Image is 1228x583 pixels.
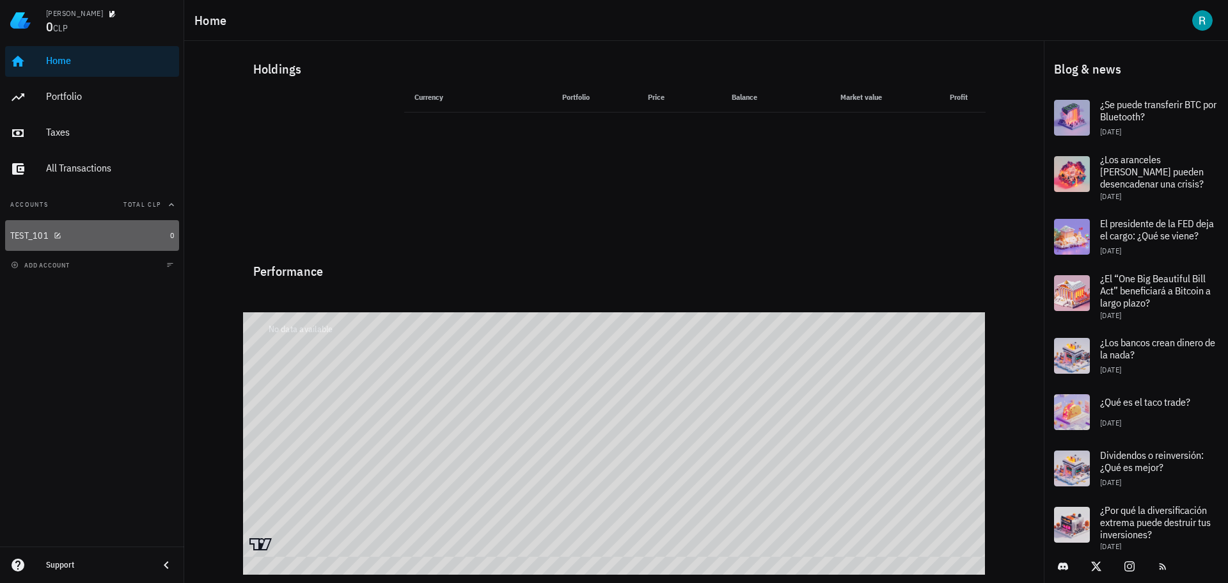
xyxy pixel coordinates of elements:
[950,92,975,102] span: Profit
[1100,336,1215,361] span: ¿Los bancos crean dinero de la nada?
[1044,90,1228,146] a: ¿Se puede transferir BTC por Bluetooth? [DATE]
[1100,477,1121,487] span: [DATE]
[1044,384,1228,440] a: ¿Qué es el taco trade? [DATE]
[1044,265,1228,328] a: ¿El “One Big Beautiful Bill Act” beneficiará a Bitcoin a largo plazo? [DATE]
[1100,395,1190,408] span: ¿Qué es el taco trade?
[5,82,179,113] a: Portfolio
[194,10,232,31] h1: Home
[1100,127,1121,136] span: [DATE]
[243,49,986,90] div: Holdings
[600,82,675,113] th: Price
[5,118,179,148] a: Taxes
[46,18,53,35] span: 0
[1100,217,1214,242] span: El presidente de la FED deja el cargo: ¿Qué se viene?
[503,82,600,113] th: Portfolio
[404,82,503,113] th: Currency
[5,154,179,184] a: All Transactions
[1044,146,1228,209] a: ¿Los aranceles [PERSON_NAME] pueden desencadenar una crisis? [DATE]
[46,8,103,19] div: [PERSON_NAME]
[1044,49,1228,90] div: Blog & news
[5,189,179,220] button: AccountsTotal CLP
[170,230,174,240] span: 0
[1100,272,1211,309] span: ¿El “One Big Beautiful Bill Act” beneficiará a Bitcoin a largo plazo?
[243,251,986,282] div: Performance
[5,220,179,251] a: TEST_101 0
[1100,98,1216,123] span: ¿Se puede transferir BTC por Bluetooth?
[1044,440,1228,497] a: Dividendos o reinversión: ¿Qué es mejor? [DATE]
[46,54,174,67] div: Home
[1192,10,1213,31] div: avatar
[1044,328,1228,384] a: ¿Los bancos crean dinero de la nada? [DATE]
[1100,541,1121,551] span: [DATE]
[1100,449,1204,474] span: Dividendos o reinversión: ¿Qué es mejor?
[13,261,70,269] span: add account
[8,259,75,271] button: add account
[1044,497,1228,559] a: ¿Por qué la diversificación extrema puede destruir tus inversiones? [DATE]
[253,282,349,376] div: No data available
[46,162,174,174] div: All Transactions
[1100,246,1121,255] span: [DATE]
[10,230,49,241] div: TEST_101
[1100,310,1121,320] span: [DATE]
[1100,504,1211,541] span: ¿Por qué la diversificación extrema puede destruir tus inversiones?
[53,22,68,34] span: CLP
[46,560,148,570] div: Support
[1044,209,1228,265] a: El presidente de la FED deja el cargo: ¿Qué se viene? [DATE]
[1100,153,1204,190] span: ¿Los aranceles [PERSON_NAME] pueden desencadenar una crisis?
[767,82,893,113] th: Market value
[1100,418,1121,427] span: [DATE]
[1100,365,1121,374] span: [DATE]
[46,126,174,138] div: Taxes
[249,538,272,550] a: Charting by TradingView
[5,46,179,77] a: Home
[10,10,31,31] img: LedgiFi
[46,90,174,102] div: Portfolio
[1100,191,1121,201] span: [DATE]
[675,82,767,113] th: Balance
[123,200,161,209] span: Total CLP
